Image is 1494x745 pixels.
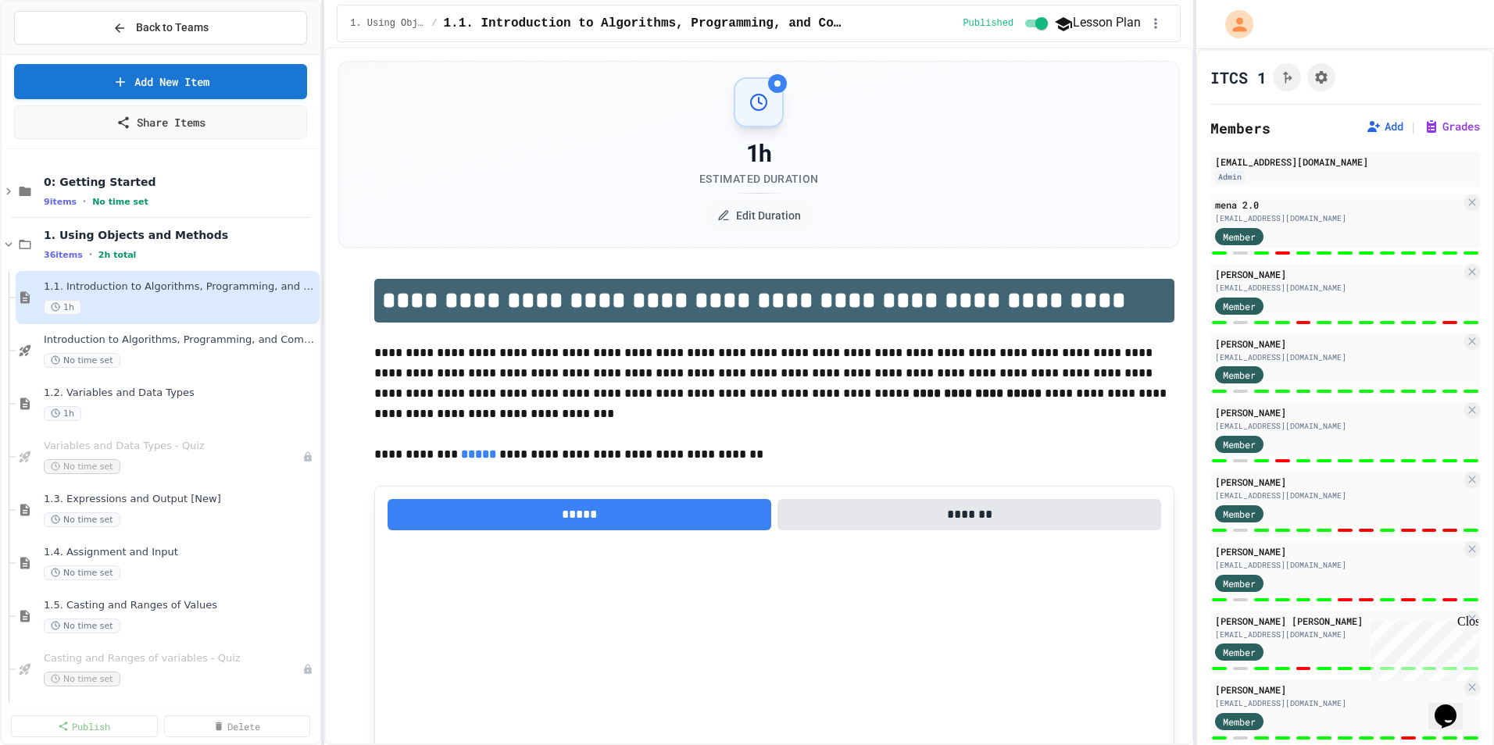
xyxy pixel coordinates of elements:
[44,493,316,506] span: 1.3. Expressions and Output [New]
[1215,614,1461,628] div: [PERSON_NAME] [PERSON_NAME]
[1223,368,1256,382] span: Member
[1223,507,1256,521] span: Member
[1215,337,1461,351] div: [PERSON_NAME]
[1223,576,1256,590] span: Member
[699,171,818,187] div: Estimated Duration
[1223,299,1256,313] span: Member
[1215,170,1245,184] div: Admin
[44,672,120,686] span: No time set
[1215,351,1461,363] div: [EMAIL_ADDRESS][DOMAIN_NAME]
[1215,212,1461,224] div: [EMAIL_ADDRESS][DOMAIN_NAME]
[14,11,307,45] button: Back to Teams
[1424,119,1480,134] button: Grades
[98,250,137,260] span: 2h total
[1215,683,1461,697] div: [PERSON_NAME]
[1215,475,1461,489] div: [PERSON_NAME]
[1215,282,1461,294] div: [EMAIL_ADDRESS][DOMAIN_NAME]
[44,353,120,368] span: No time set
[44,228,316,242] span: 1. Using Objects and Methods
[44,387,316,400] span: 1.2. Variables and Data Types
[963,14,1051,33] div: Content is published and visible to students
[136,20,209,36] span: Back to Teams
[44,565,120,580] span: No time set
[44,599,316,612] span: 1.5. Casting and Ranges of Values
[1215,155,1475,169] div: [EMAIL_ADDRESS][DOMAIN_NAME]
[1215,420,1461,432] div: [EMAIL_ADDRESS][DOMAIN_NAME]
[1364,615,1478,681] iframe: chat widget
[44,197,77,207] span: 9 items
[1410,117,1417,136] span: |
[44,459,120,474] span: No time set
[1215,697,1461,709] div: [EMAIL_ADDRESS][DOMAIN_NAME]
[1307,63,1335,91] button: Assignment Settings
[1366,119,1403,134] button: Add
[44,333,316,347] span: Introduction to Algorithms, Programming, and Compilers
[302,664,313,675] div: Unpublished
[1223,645,1256,659] span: Member
[1209,6,1257,42] div: My Account
[1273,63,1301,91] button: Click to see fork details
[1428,683,1478,729] iframe: chat widget
[44,406,81,421] span: 1h
[14,105,307,139] a: Share Items
[1223,715,1256,729] span: Member
[14,64,307,99] a: Add New Item
[1215,629,1461,640] div: [EMAIL_ADDRESS][DOMAIN_NAME]
[699,140,818,168] div: 1h
[6,6,108,99] div: Chat with us now!Close
[44,280,316,294] span: 1.1. Introduction to Algorithms, Programming, and Compilers
[1210,66,1267,88] h1: ITCS 1
[1223,230,1256,244] span: Member
[1215,405,1461,419] div: [PERSON_NAME]
[1215,267,1461,281] div: [PERSON_NAME]
[89,248,92,261] span: •
[702,200,817,231] button: Edit Duration
[1215,490,1461,501] div: [EMAIL_ADDRESS][DOMAIN_NAME]
[11,715,158,737] a: Publish
[1215,544,1461,558] div: [PERSON_NAME]
[44,546,316,559] span: 1.4. Assignment and Input
[443,14,843,33] span: 1.1. Introduction to Algorithms, Programming, and Compilers
[431,17,437,30] span: /
[44,618,120,633] span: No time set
[1223,437,1256,451] span: Member
[44,300,81,315] span: 1h
[44,250,83,260] span: 36 items
[1215,559,1461,571] div: [EMAIL_ADDRESS][DOMAIN_NAME]
[350,17,425,30] span: 1. Using Objects and Methods
[1215,198,1461,212] div: mena 2.0
[1054,13,1141,33] button: Lesson Plan
[44,440,302,453] span: Variables and Data Types - Quiz
[44,512,120,527] span: No time set
[44,175,316,189] span: 0: Getting Started
[302,451,313,462] div: Unpublished
[83,195,86,208] span: •
[963,17,1013,30] span: Published
[1210,117,1271,139] h2: Members
[92,197,148,207] span: No time set
[164,715,311,737] a: Delete
[44,652,302,665] span: Casting and Ranges of variables - Quiz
